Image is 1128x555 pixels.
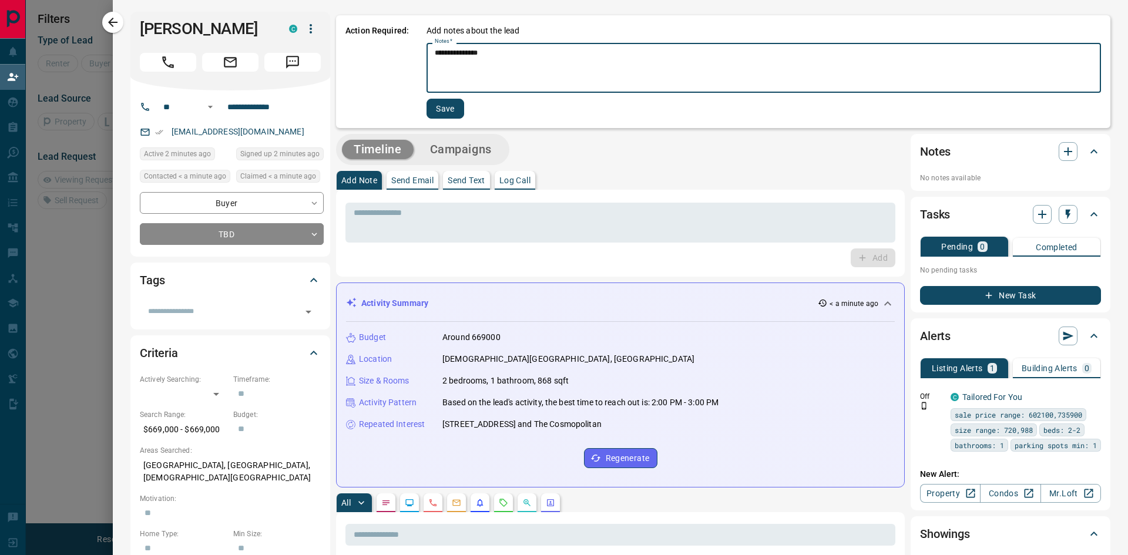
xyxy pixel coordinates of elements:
button: Regenerate [584,448,657,468]
svg: Calls [428,498,438,507]
p: New Alert: [920,468,1101,480]
p: 1 [990,364,995,372]
p: Repeated Interest [359,418,425,430]
h2: Alerts [920,327,951,345]
h2: Criteria [140,344,178,362]
button: Open [203,100,217,114]
span: Call [140,53,196,72]
span: Email [202,53,258,72]
p: Add Note [341,176,377,184]
p: Building Alerts [1022,364,1077,372]
p: [STREET_ADDRESS] and The Cosmopolitan [442,418,602,430]
p: Size & Rooms [359,375,409,387]
svg: Lead Browsing Activity [405,498,414,507]
div: TBD [140,223,324,245]
p: < a minute ago [830,298,878,309]
div: Alerts [920,322,1101,350]
p: Home Type: [140,529,227,539]
p: Search Range: [140,409,227,420]
a: Property [920,484,981,503]
button: Campaigns [418,140,503,159]
p: 2 bedrooms, 1 bathroom, 868 sqft [442,375,569,387]
h2: Tags [140,271,164,290]
svg: Push Notification Only [920,402,928,410]
p: 0 [980,243,985,251]
div: Sun Aug 17 2025 [140,147,230,164]
h2: Showings [920,524,970,543]
p: Completed [1036,243,1077,251]
div: condos.ca [951,393,959,401]
button: Save [427,99,464,119]
p: Based on the lead's activity, the best time to reach out is: 2:00 PM - 3:00 PM [442,396,719,409]
span: Contacted < a minute ago [144,170,226,182]
h1: [PERSON_NAME] [140,19,271,38]
h2: Notes [920,142,951,161]
p: Activity Summary [361,297,428,310]
span: bathrooms: 1 [955,439,1004,451]
div: Notes [920,137,1101,166]
button: New Task [920,286,1101,305]
svg: Agent Actions [546,498,555,507]
div: Tags [140,266,321,294]
a: [EMAIL_ADDRESS][DOMAIN_NAME] [172,127,304,136]
span: size range: 720,988 [955,424,1033,436]
p: All [341,499,351,507]
svg: Requests [499,498,508,507]
p: No pending tasks [920,261,1101,279]
p: Off [920,391,944,402]
div: Tasks [920,200,1101,228]
span: Active 2 minutes ago [144,148,211,160]
div: Activity Summary< a minute ago [346,292,895,314]
span: Claimed < a minute ago [240,170,316,182]
p: $669,000 - $669,000 [140,420,227,439]
p: Pending [941,243,973,251]
span: parking spots min: 1 [1015,439,1097,451]
p: No notes available [920,173,1101,183]
p: Add notes about the lead [427,25,519,37]
div: Buyer [140,192,324,214]
label: Notes [435,38,452,45]
svg: Email Verified [155,128,163,136]
span: Message [264,53,321,72]
p: Min Size: [233,529,321,539]
p: Send Text [448,176,485,184]
p: 0 [1085,364,1089,372]
button: Open [300,304,317,320]
p: Budget [359,331,386,344]
div: Sun Aug 17 2025 [236,170,324,186]
p: Timeframe: [233,374,321,385]
svg: Emails [452,498,461,507]
p: Motivation: [140,493,321,504]
p: Areas Searched: [140,445,321,456]
a: Mr.Loft [1040,484,1101,503]
p: Send Email [391,176,434,184]
svg: Notes [381,498,391,507]
p: [DEMOGRAPHIC_DATA][GEOGRAPHIC_DATA], [GEOGRAPHIC_DATA] [442,353,694,365]
p: Budget: [233,409,321,420]
div: condos.ca [289,25,297,33]
div: Sun Aug 17 2025 [140,170,230,186]
p: Actively Searching: [140,374,227,385]
p: Log Call [499,176,531,184]
span: sale price range: 602100,735900 [955,409,1082,421]
p: Listing Alerts [932,364,983,372]
svg: Opportunities [522,498,532,507]
h2: Tasks [920,205,950,224]
a: Tailored For You [962,392,1022,402]
p: [GEOGRAPHIC_DATA], [GEOGRAPHIC_DATA], [DEMOGRAPHIC_DATA][GEOGRAPHIC_DATA] [140,456,321,487]
div: Criteria [140,339,321,367]
p: Around 669000 [442,331,501,344]
p: Activity Pattern [359,396,417,409]
div: Sun Aug 17 2025 [236,147,324,164]
p: Action Required: [345,25,409,119]
p: Location [359,353,392,365]
a: Condos [980,484,1040,503]
svg: Listing Alerts [475,498,485,507]
span: Signed up 2 minutes ago [240,148,320,160]
button: Timeline [342,140,414,159]
div: Showings [920,520,1101,548]
span: beds: 2-2 [1043,424,1080,436]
